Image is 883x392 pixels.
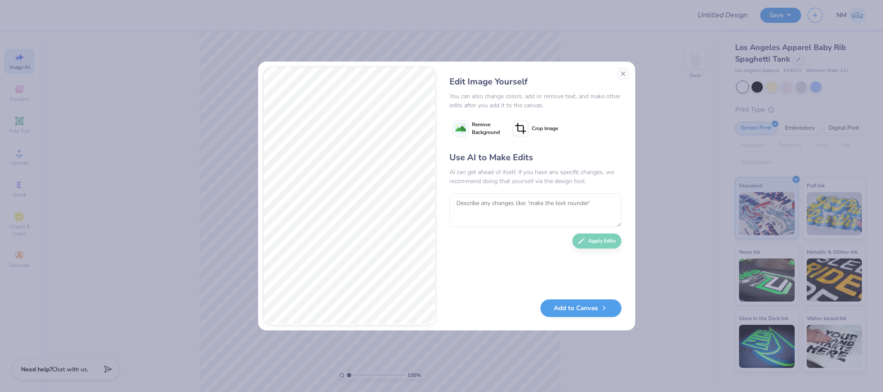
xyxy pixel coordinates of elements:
[449,168,621,186] div: AI can get ahead of itself. If you have any specific changes, we recommend doing that yourself vi...
[616,67,630,81] button: Close
[509,118,563,139] button: Crop Image
[472,121,500,136] span: Remove Background
[449,151,621,164] div: Use AI to Make Edits
[449,118,503,139] button: Remove Background
[449,92,621,110] div: You can also change colors, add or remove text, and make other edits after you add it to the canvas.
[532,124,558,132] span: Crop Image
[540,299,621,317] button: Add to Canvas
[449,75,621,88] div: Edit Image Yourself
